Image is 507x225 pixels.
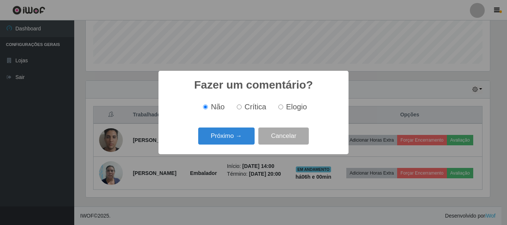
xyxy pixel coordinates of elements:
span: Não [211,103,225,111]
input: Crítica [237,105,242,109]
button: Cancelar [258,128,309,145]
h2: Fazer um comentário? [194,78,313,92]
input: Elogio [278,105,283,109]
input: Não [203,105,208,109]
button: Próximo → [198,128,255,145]
span: Crítica [245,103,266,111]
span: Elogio [286,103,307,111]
